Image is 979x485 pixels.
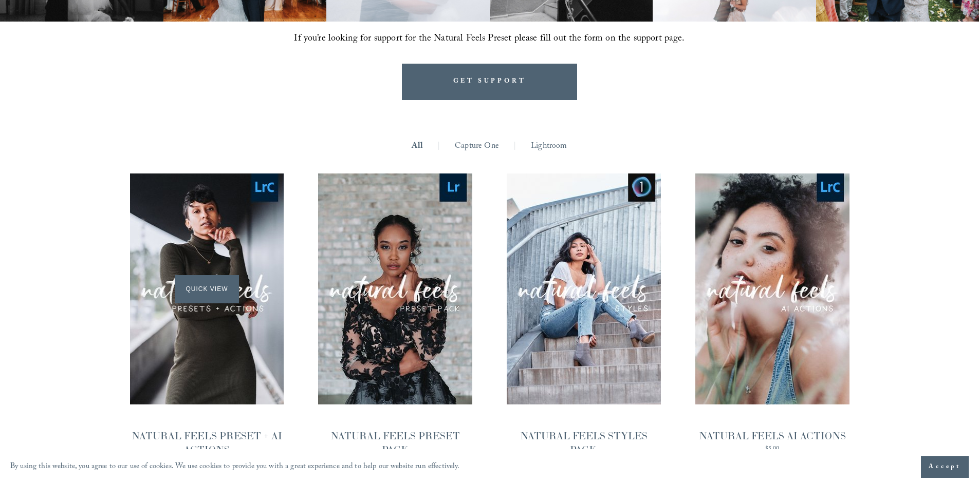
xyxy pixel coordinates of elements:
div: NATURAL FEELS STYLES PACK [507,429,661,457]
span: Quick View [175,275,239,303]
a: NATURAL FEELS PRESET PACK [318,173,472,468]
a: NATURAL FEELS PRESET + AI ACTIONS [130,173,284,468]
div: NATURAL FEELS PRESET + AI ACTIONS [130,429,284,457]
a: Capture One [455,139,499,154]
div: NATURAL FEELS PRESET PACK [318,429,472,457]
span: If you’re looking for support for the Natural Feels Preset please fill out the form on the suppor... [294,31,685,47]
p: By using this website, you agree to our use of cookies. We use cookies to provide you with a grea... [10,460,460,475]
a: GET SUPPORT [402,64,578,100]
span: | [437,139,440,154]
a: All [412,139,422,154]
a: NATURAL FEELS STYLES PACK [507,173,661,468]
span: Accept [929,462,961,472]
a: Lightroom [531,139,567,154]
span: | [513,139,516,154]
div: NATURAL FEELS AI ACTIONS [699,429,846,443]
a: NATURAL FEELS AI ACTIONS [695,173,849,454]
div: $5.00 [699,446,846,452]
button: Accept [921,456,969,478]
